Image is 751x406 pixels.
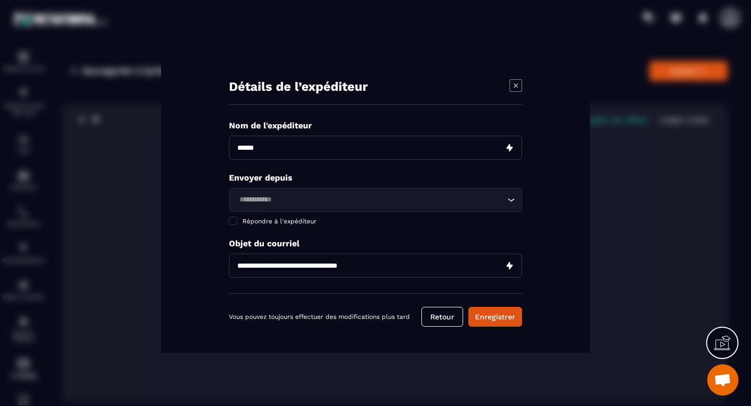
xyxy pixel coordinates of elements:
[468,307,522,327] button: Enregistrer
[707,364,738,396] div: Ouvrir le chat
[229,173,522,183] p: Envoyer depuis
[229,79,368,94] h4: Détails de l’expéditeur
[236,194,505,206] input: Search for option
[229,188,522,212] div: Search for option
[243,218,317,225] span: Répondre à l'expéditeur
[229,313,410,320] p: Vous pouvez toujours effectuer des modifications plus tard
[229,238,522,248] p: Objet du courriel
[229,121,522,130] p: Nom de l'expéditeur
[421,307,463,327] button: Retour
